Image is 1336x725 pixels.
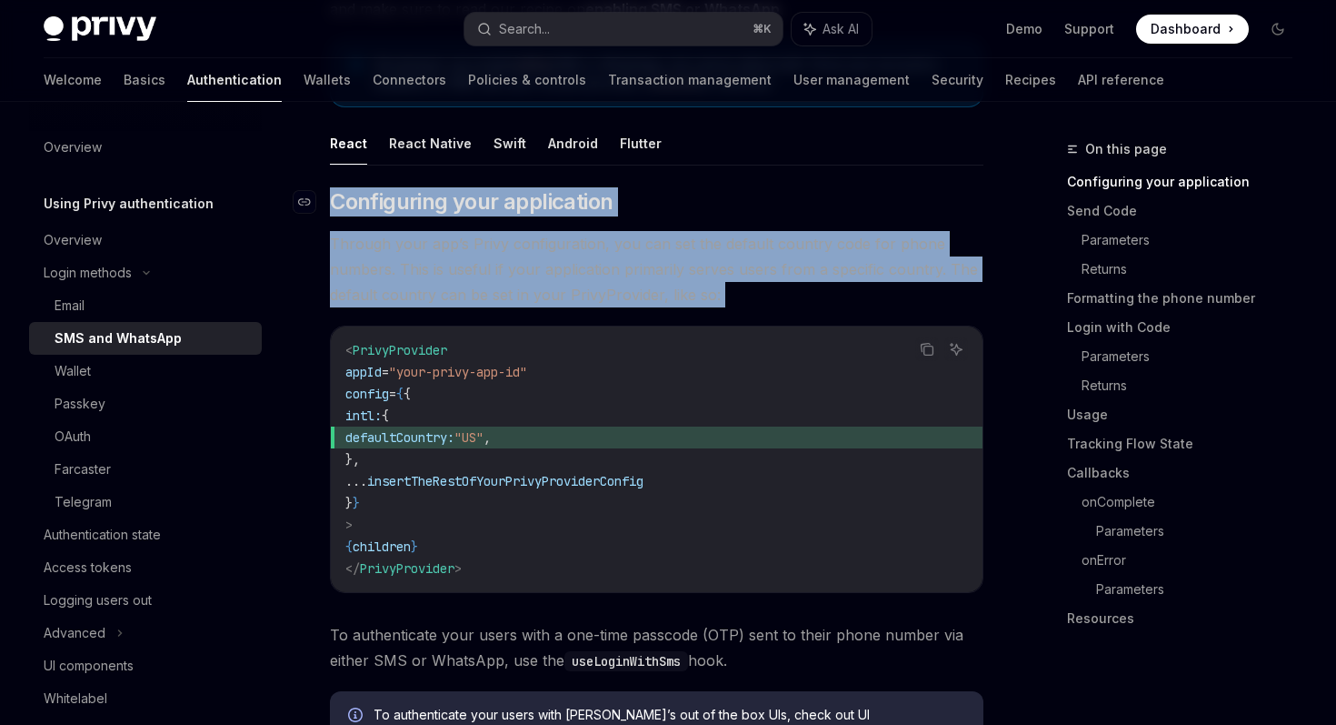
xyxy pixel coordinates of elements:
[345,342,353,358] span: <
[1082,342,1307,371] a: Parameters
[1082,255,1307,284] a: Returns
[468,58,586,102] a: Policies & controls
[345,429,454,446] span: defaultCountry:
[1067,167,1307,196] a: Configuring your application
[44,16,156,42] img: dark logo
[1082,371,1307,400] a: Returns
[29,519,262,551] a: Authentication state
[382,408,389,424] span: {
[29,224,262,257] a: Overview
[1067,284,1307,313] a: Formatting the phone number
[29,649,262,682] a: UI components
[1085,138,1167,160] span: On this page
[494,122,526,165] button: Swift
[464,13,782,45] button: Search...⌘K
[484,429,491,446] span: ,
[44,58,102,102] a: Welcome
[29,355,262,388] a: Wallet
[367,473,643,489] span: insertTheRestOfYourPrivyProviderConfig
[1078,58,1164,102] a: API reference
[564,651,688,671] code: useLoginWithSms
[454,560,462,577] span: >
[29,420,262,453] a: OAuth
[382,364,389,380] span: =
[29,322,262,355] a: SMS and WhatsApp
[55,295,85,317] div: Email
[1005,58,1056,102] a: Recipes
[44,557,132,579] div: Access tokens
[389,386,396,402] span: =
[1082,226,1307,255] a: Parameters
[411,539,418,555] span: }
[1067,313,1307,342] a: Login with Code
[792,13,872,45] button: Ask AI
[29,551,262,584] a: Access tokens
[29,388,262,420] a: Passkey
[404,386,411,402] span: {
[44,655,134,677] div: UI components
[44,688,107,710] div: Whitelabel
[294,187,330,216] a: Navigate to header
[389,364,527,380] span: "your-privy-app-id"
[29,486,262,519] a: Telegram
[454,429,484,446] span: "US"
[330,231,983,307] span: Through your app’s Privy configuration, you can set the default country code for phone numbers. T...
[55,360,91,382] div: Wallet
[330,187,613,216] span: Configuring your application
[373,58,446,102] a: Connectors
[1151,20,1221,38] span: Dashboard
[1096,517,1307,546] a: Parameters
[620,122,662,165] button: Flutter
[1067,604,1307,633] a: Resources
[29,453,262,486] a: Farcaster
[1006,20,1042,38] a: Demo
[608,58,772,102] a: Transaction management
[1096,575,1307,604] a: Parameters
[29,131,262,164] a: Overview
[353,342,447,358] span: PrivyProvider
[548,122,598,165] button: Android
[823,20,859,38] span: Ask AI
[753,22,772,36] span: ⌘ K
[345,495,353,511] span: }
[55,393,105,415] div: Passkey
[55,491,112,513] div: Telegram
[1067,196,1307,226] a: Send Code
[44,262,132,284] div: Login methods
[345,517,353,533] span: >
[1067,458,1307,488] a: Callbacks
[499,18,550,40] div: Search...
[360,560,454,577] span: PrivyProvider
[345,560,360,577] span: </
[44,589,152,611] div: Logging users out
[793,58,910,102] a: User management
[55,426,91,448] div: OAuth
[396,386,404,402] span: {
[1136,15,1249,44] a: Dashboard
[915,337,939,361] button: Copy the contents from the code block
[304,58,351,102] a: Wallets
[389,122,472,165] button: React Native
[29,682,262,715] a: Whitelabel
[44,524,161,546] div: Authentication state
[345,451,360,468] span: },
[330,122,367,165] button: React
[124,58,165,102] a: Basics
[187,58,282,102] a: Authentication
[1067,400,1307,429] a: Usage
[345,364,382,380] span: appId
[55,458,111,480] div: Farcaster
[55,327,182,349] div: SMS and WhatsApp
[1067,429,1307,458] a: Tracking Flow State
[44,136,102,158] div: Overview
[44,622,105,644] div: Advanced
[29,584,262,617] a: Logging users out
[353,495,360,511] span: }
[353,539,411,555] span: children
[345,408,382,424] span: intl:
[44,193,214,215] h5: Using Privy authentication
[932,58,983,102] a: Security
[345,386,389,402] span: config
[345,473,367,489] span: ...
[330,622,983,673] span: To authenticate your users with a one-time passcode (OTP) sent to their phone number via either S...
